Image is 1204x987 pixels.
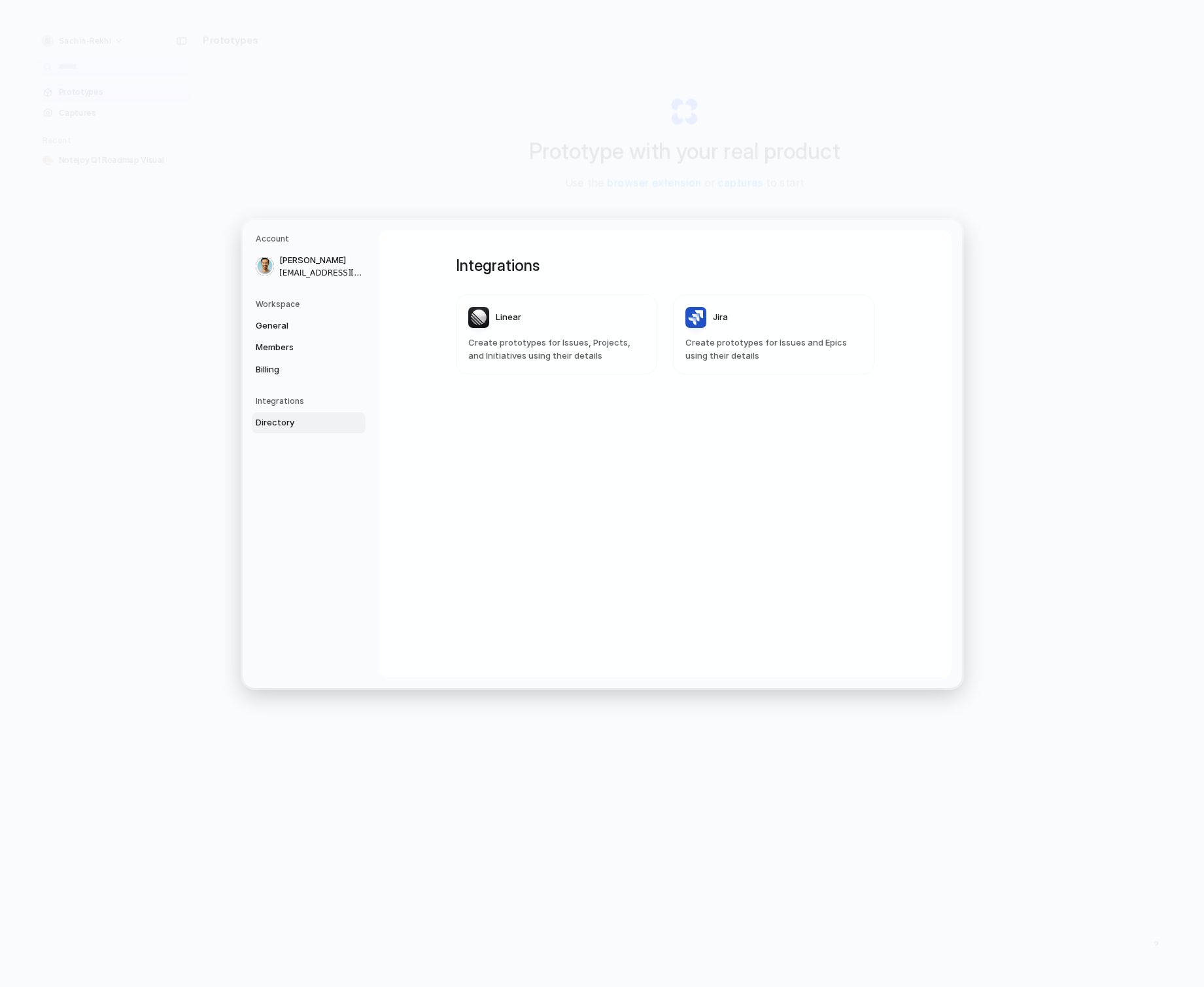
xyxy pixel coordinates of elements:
[256,395,366,407] h5: Integrations
[256,298,366,310] h5: Workspace
[252,337,366,358] a: Members
[468,336,645,362] span: Create prototypes for Issues, Projects, and Initiatives using their details
[685,336,862,362] span: Create prototypes for Issues and Epics using their details
[252,315,366,336] a: General
[256,363,339,376] span: Billing
[252,250,366,283] a: [PERSON_NAME][EMAIL_ADDRESS][DOMAIN_NAME]
[256,341,339,354] span: Members
[256,416,339,429] span: Directory
[252,359,366,380] a: Billing
[279,267,363,279] span: [EMAIL_ADDRESS][DOMAIN_NAME]
[256,233,366,245] h5: Account
[256,319,339,332] span: General
[279,254,363,267] span: [PERSON_NAME]
[496,311,521,324] span: Linear
[713,311,728,324] span: Jira
[456,254,874,278] h1: Integrations
[252,412,366,433] a: Directory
